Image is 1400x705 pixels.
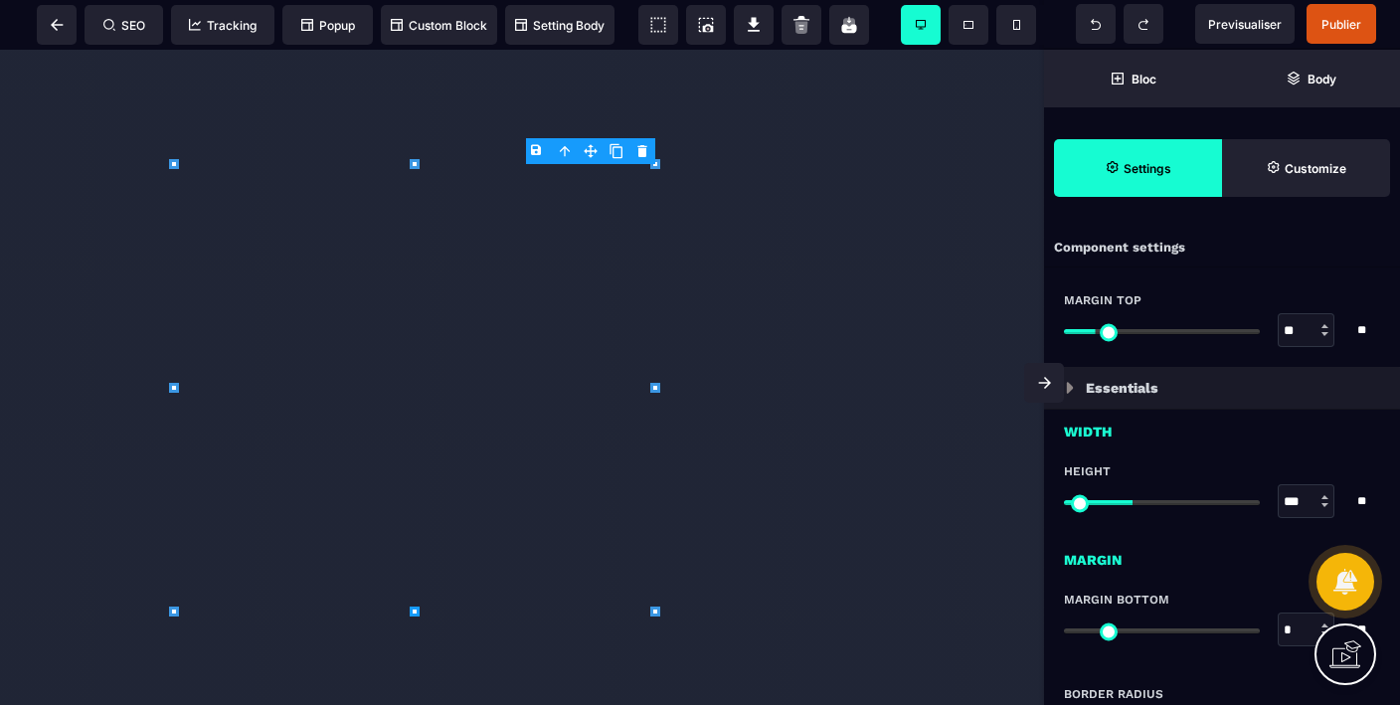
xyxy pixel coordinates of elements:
strong: Settings [1124,161,1171,176]
div: Margin [1044,538,1400,572]
span: View components [638,5,678,45]
span: Publier [1321,17,1361,32]
span: Setting Body [515,18,605,33]
div: Width [1044,410,1400,443]
span: Border Radius [1064,686,1163,702]
span: Margin Top [1064,292,1141,308]
span: Screenshot [686,5,726,45]
img: loading [1066,382,1074,394]
span: Open Layer Manager [1222,50,1400,107]
div: Component settings [1044,229,1400,267]
span: Settings [1054,139,1222,197]
span: Open Blocks [1044,50,1222,107]
span: Previsualiser [1208,17,1282,32]
p: Essentials [1086,376,1158,400]
span: Open Style Manager [1222,139,1390,197]
span: SEO [103,18,145,33]
span: Margin Bottom [1064,592,1169,608]
span: Tracking [189,18,257,33]
strong: Body [1308,72,1336,87]
span: Preview [1195,4,1295,44]
span: Height [1064,463,1111,479]
strong: Customize [1285,161,1346,176]
span: Popup [301,18,355,33]
strong: Bloc [1132,72,1156,87]
span: Custom Block [391,18,487,33]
